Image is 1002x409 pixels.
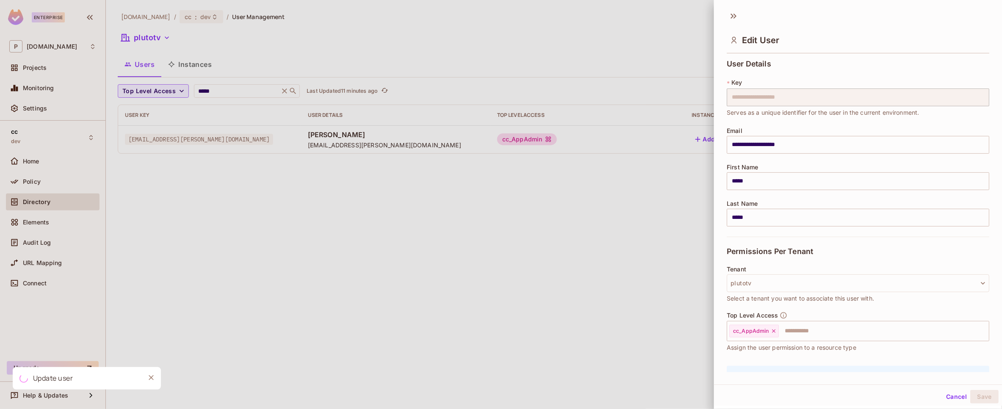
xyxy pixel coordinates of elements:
button: Cancel [943,390,970,403]
button: Open [985,330,986,332]
span: First Name [727,164,758,171]
span: Assign the user permission to a resource type [727,343,856,352]
span: Edit User [742,35,779,45]
span: cc_AppAdmin [733,328,769,334]
span: Top Level Access [727,312,778,319]
button: Save [970,390,999,403]
span: Key [731,79,742,86]
span: Permissions Per Tenant [727,247,813,256]
span: Serves as a unique identifier for the user in the current environment. [727,108,919,117]
span: Email [727,127,742,134]
span: User Details [727,60,771,68]
span: Select a tenant you want to associate this user with. [727,294,874,303]
button: Close [145,371,158,384]
div: cc_AppAdmin [729,325,779,337]
span: Tenant [727,266,746,273]
span: Last Name [727,200,758,207]
button: plutotv [727,274,989,292]
div: Update user [33,373,73,384]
